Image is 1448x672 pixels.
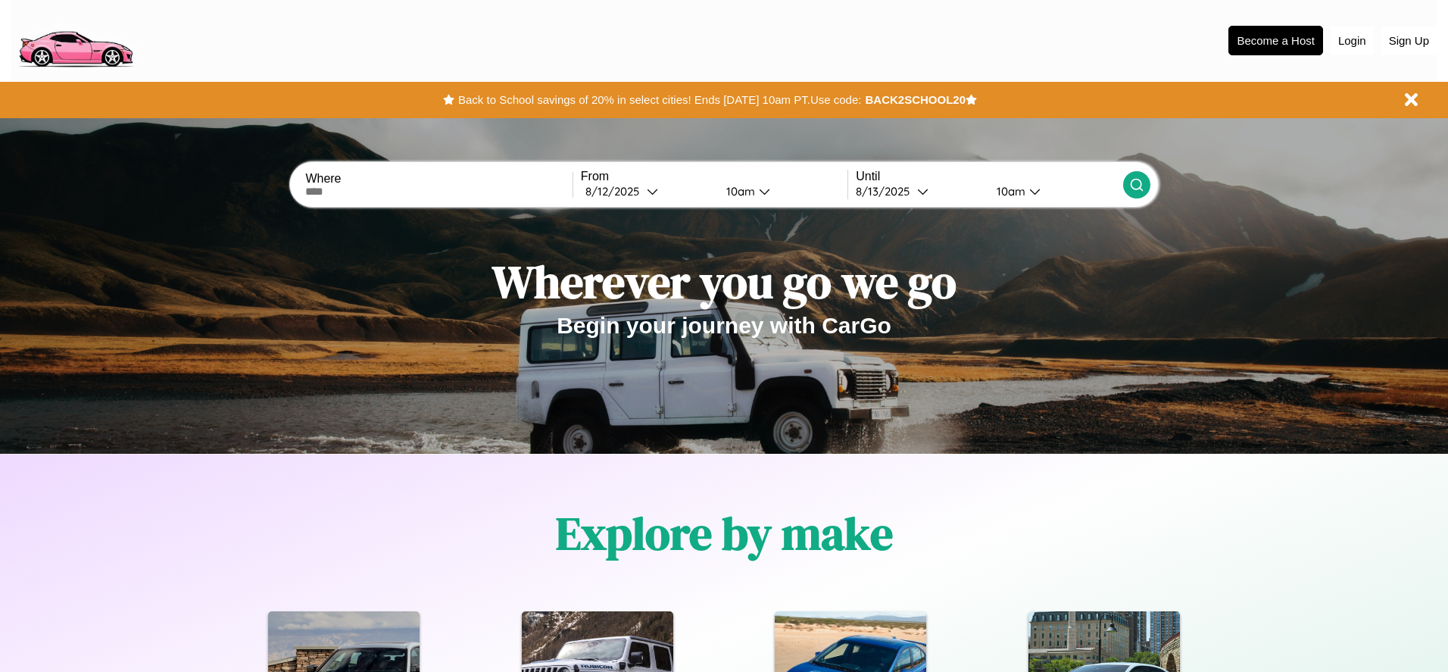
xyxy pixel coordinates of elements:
div: 8 / 13 / 2025 [856,184,917,198]
label: Until [856,170,1122,183]
label: Where [305,172,572,186]
b: BACK2SCHOOL20 [865,93,966,106]
button: 8/12/2025 [581,183,714,199]
button: 10am [985,183,1122,199]
div: 10am [989,184,1029,198]
button: Sign Up [1381,27,1437,55]
button: Become a Host [1228,26,1323,55]
div: 8 / 12 / 2025 [585,184,647,198]
button: 10am [714,183,847,199]
button: Login [1331,27,1374,55]
h1: Explore by make [556,502,893,564]
button: Back to School savings of 20% in select cities! Ends [DATE] 10am PT.Use code: [454,89,865,111]
img: logo [11,8,139,71]
div: 10am [719,184,759,198]
label: From [581,170,847,183]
